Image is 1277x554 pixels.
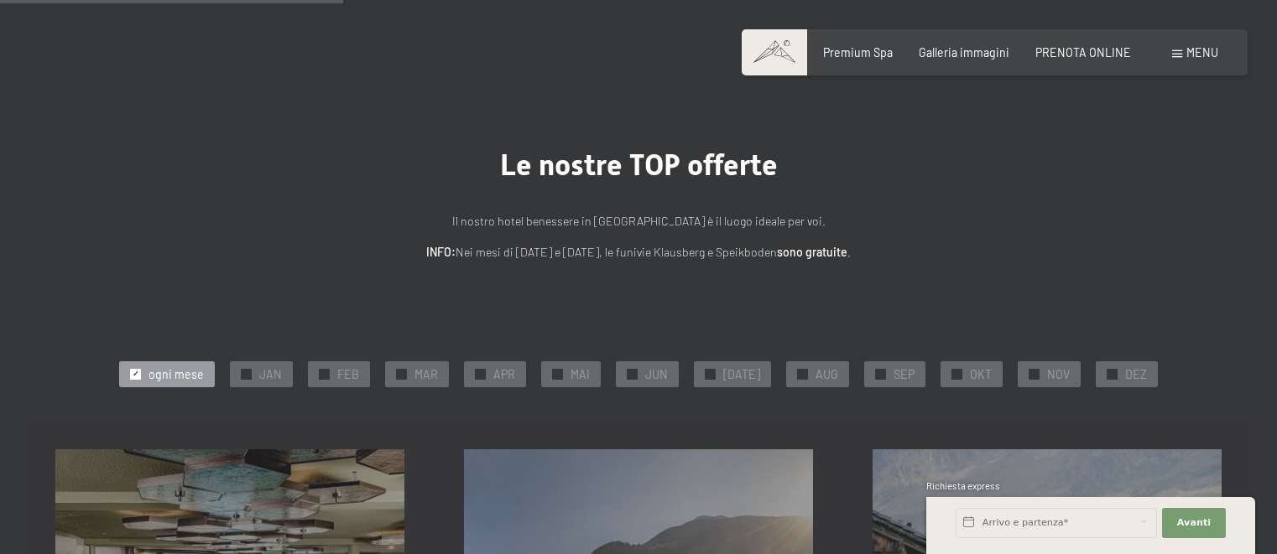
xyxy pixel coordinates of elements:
[571,366,590,383] span: MAI
[645,366,668,383] span: JUN
[500,148,778,182] span: Le nostre TOP offerte
[321,369,328,379] span: ✓
[894,366,915,383] span: SEP
[707,369,714,379] span: ✓
[1035,45,1131,60] a: PRENOTA ONLINE
[877,369,883,379] span: ✓
[1186,45,1218,60] span: Menu
[1030,369,1037,379] span: ✓
[823,45,893,60] a: Premium Spa
[629,369,636,379] span: ✓
[1108,369,1115,379] span: ✓
[414,366,438,383] span: MAR
[777,245,847,259] strong: sono gratuite
[926,480,1000,491] span: Richiesta express
[816,366,838,383] span: AUG
[1047,366,1070,383] span: NOV
[953,369,960,379] span: ✓
[919,45,1009,60] a: Galleria immagini
[399,369,405,379] span: ✓
[493,366,515,383] span: APR
[1177,516,1211,530] span: Avanti
[477,369,484,379] span: ✓
[800,369,806,379] span: ✓
[269,212,1008,231] p: Il nostro hotel benessere in [GEOGRAPHIC_DATA] è il luogo ideale per voi.
[133,369,139,379] span: ✓
[259,366,282,383] span: JAN
[1125,366,1147,383] span: DEZ
[1162,508,1226,538] button: Avanti
[149,366,204,383] span: ogni mese
[337,366,359,383] span: FEB
[723,366,760,383] span: [DATE]
[243,369,250,379] span: ✓
[426,245,456,259] strong: INFO:
[269,243,1008,262] p: Nei mesi di [DATE] e [DATE], le funivie Klausberg e Speikboden .
[555,369,561,379] span: ✓
[970,366,992,383] span: OKT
